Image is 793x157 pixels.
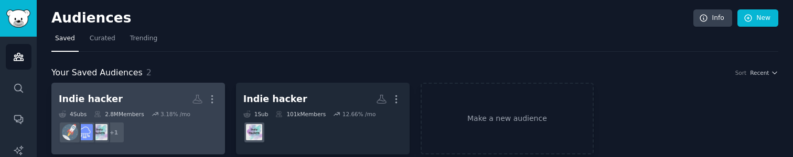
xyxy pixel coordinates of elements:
[51,10,693,27] h2: Audiences
[86,30,119,52] a: Curated
[59,93,123,106] div: Indie hacker
[91,124,108,140] img: indiehackers
[243,93,307,106] div: Indie hacker
[59,110,87,118] div: 4 Sub s
[243,110,269,118] div: 1 Sub
[160,110,190,118] div: 3.18 % /mo
[90,34,115,43] span: Curated
[126,30,161,52] a: Trending
[693,9,732,27] a: Info
[94,110,144,118] div: 2.8M Members
[735,69,747,76] div: Sort
[51,30,79,52] a: Saved
[342,110,376,118] div: 12.66 % /mo
[51,83,225,154] a: Indie hacker4Subs2.8MMembers3.18% /mo+1indiehackersSaaSstartups
[236,83,410,154] a: Indie hacker1Sub101kMembers12.66% /moindiehackers
[103,121,125,143] div: + 1
[77,124,93,140] img: SaaS
[51,66,143,80] span: Your Saved Audiences
[55,34,75,43] span: Saved
[62,124,78,140] img: startups
[275,110,326,118] div: 101k Members
[6,9,30,28] img: GummySearch logo
[750,69,769,76] span: Recent
[146,68,152,77] span: 2
[130,34,157,43] span: Trending
[246,124,262,140] img: indiehackers
[737,9,778,27] a: New
[750,69,778,76] button: Recent
[421,83,594,154] a: Make a new audience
